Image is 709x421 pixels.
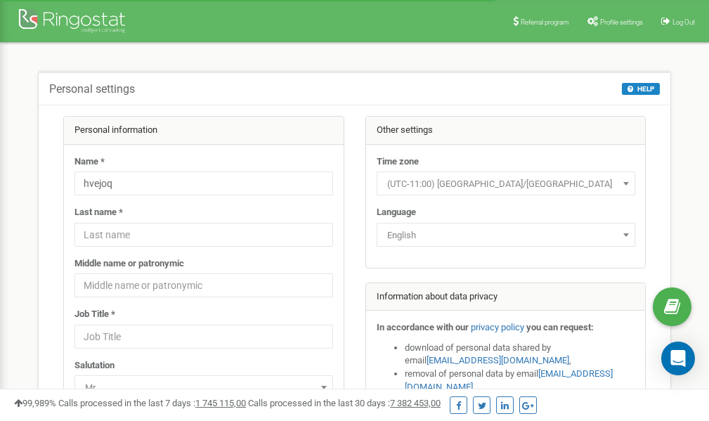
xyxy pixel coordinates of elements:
li: removal of personal data by email , [405,368,635,394]
span: (UTC-11:00) Pacific/Midway [382,174,630,194]
span: Referral program [521,18,569,26]
span: 99,989% [14,398,56,408]
a: privacy policy [471,322,524,332]
input: Last name [74,223,333,247]
span: Mr. [74,375,333,399]
label: Time zone [377,155,419,169]
span: (UTC-11:00) Pacific/Midway [377,171,635,195]
label: Language [377,206,416,219]
input: Name [74,171,333,195]
label: Name * [74,155,105,169]
button: HELP [622,83,660,95]
div: Personal information [64,117,344,145]
u: 7 382 453,00 [390,398,441,408]
span: Calls processed in the last 30 days : [248,398,441,408]
span: Calls processed in the last 7 days : [58,398,246,408]
input: Middle name or patronymic [74,273,333,297]
label: Salutation [74,359,115,373]
label: Job Title * [74,308,115,321]
div: Information about data privacy [366,283,646,311]
u: 1 745 115,00 [195,398,246,408]
label: Middle name or patronymic [74,257,184,271]
a: [EMAIL_ADDRESS][DOMAIN_NAME] [427,355,569,365]
h5: Personal settings [49,83,135,96]
span: English [382,226,630,245]
span: Mr. [79,378,328,398]
label: Last name * [74,206,123,219]
div: Open Intercom Messenger [661,342,695,375]
li: download of personal data shared by email , [405,342,635,368]
input: Job Title [74,325,333,349]
span: Log Out [672,18,695,26]
strong: In accordance with our [377,322,469,332]
span: English [377,223,635,247]
span: Profile settings [600,18,643,26]
div: Other settings [366,117,646,145]
strong: you can request: [526,322,594,332]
